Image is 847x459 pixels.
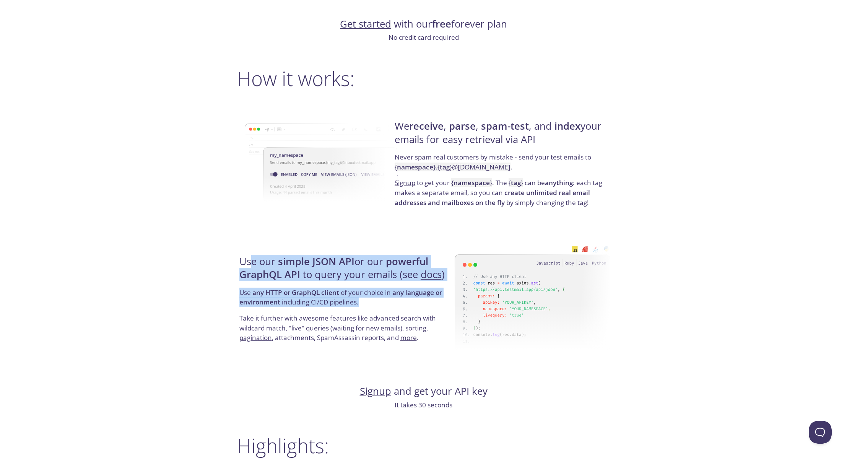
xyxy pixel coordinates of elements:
strong: simple JSON API [278,255,354,268]
p: No credit card required [237,33,610,42]
p: Use of your choice in including CI/CD pipelines. [239,288,452,313]
strong: spam-test [481,119,529,133]
h2: Highlights: [237,434,610,457]
strong: receive [409,119,444,133]
strong: any HTTP or GraphQL client [252,288,339,297]
h2: How it works: [237,67,610,90]
code: { } . { } @[DOMAIN_NAME] [395,163,510,171]
p: Never spam real customers by mistake - send your test emails to . [395,152,608,178]
h4: with our forever plan [237,18,610,31]
p: to get your . The can be : each tag makes a separate email, so you can by simply changing the tag! [395,178,608,207]
a: "live" queries [289,324,329,332]
p: Take it further with awesome features like with wildcard match, (waiting for new emails), , , att... [239,313,452,343]
a: sorting [405,324,426,332]
a: docs [421,268,442,281]
a: Signup [395,178,415,187]
h4: and get your API key [237,385,610,398]
strong: free [432,17,451,31]
p: It takes 30 seconds [237,400,610,410]
strong: parse [449,119,476,133]
strong: tag [440,163,450,171]
a: Signup [360,384,391,398]
strong: any language or environment [239,288,442,307]
strong: powerful GraphQL API [239,255,428,281]
a: Get started [340,17,391,31]
code: { } [451,178,492,187]
iframe: Help Scout Beacon - Open [809,421,832,444]
code: { } [509,178,523,187]
a: pagination [239,333,272,342]
strong: namespace [397,163,433,171]
img: api [455,238,610,358]
a: advanced search [369,314,421,322]
img: namespace-image [245,102,400,223]
h4: Use our or our to query your emails (see ) [239,255,452,288]
strong: namespace [454,178,490,187]
strong: anything [545,178,573,187]
strong: create unlimited real email addresses and mailboxes on the fly [395,188,590,207]
h4: We , , , and your emails for easy retrieval via API [395,120,608,152]
strong: index [554,119,580,133]
strong: tag [511,178,521,187]
a: more [400,333,417,342]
